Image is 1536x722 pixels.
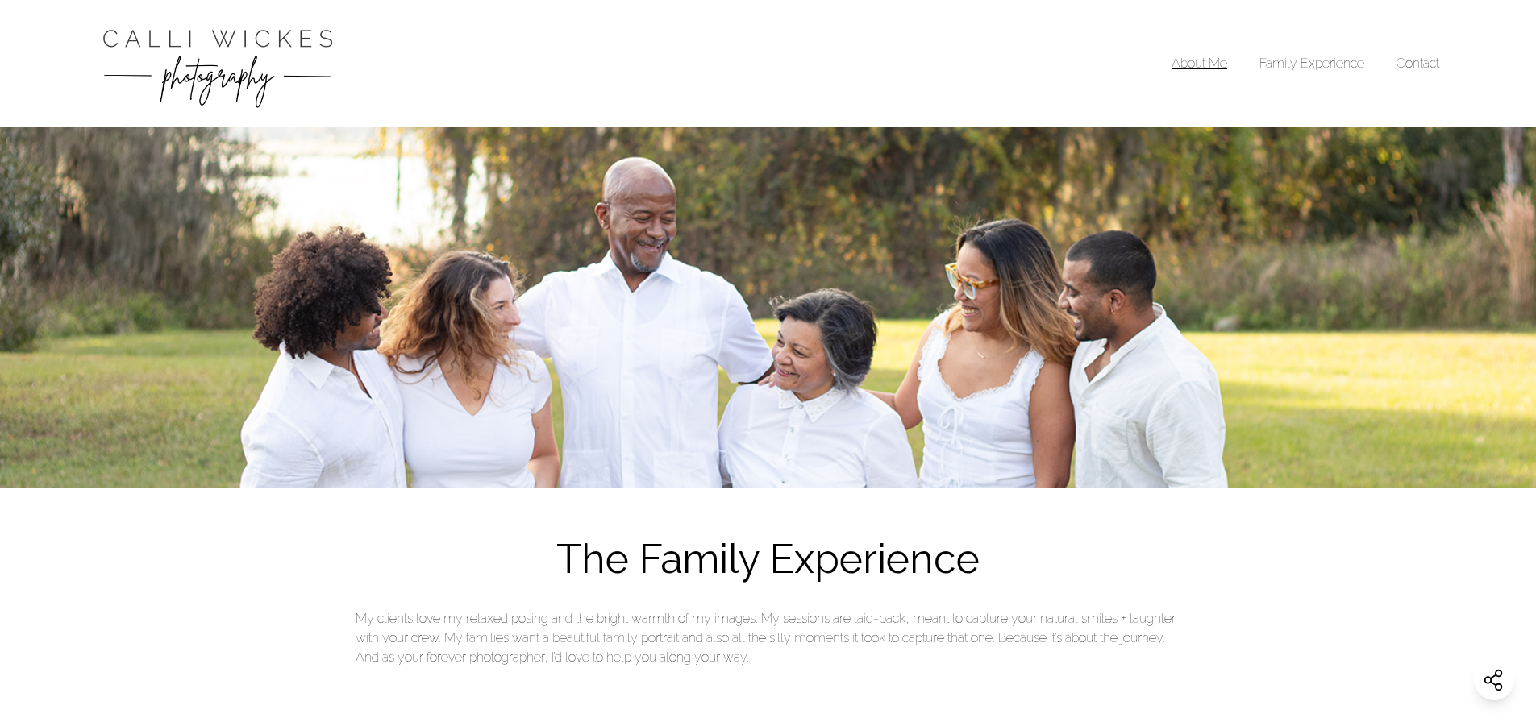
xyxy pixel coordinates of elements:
h1: The Family Experience [556,529,980,589]
button: Share this website [1474,660,1514,700]
a: Calli Wickes Photography Home Page [97,16,339,111]
p: My clients love my relaxed posing and the bright warmth of my images. My sessions are laid-back, ... [356,609,1180,667]
a: Family Experience [1259,56,1364,71]
a: Contact [1397,56,1439,71]
a: About Me [1172,56,1227,71]
img: Calli Wickes Photography Logo [97,16,339,111]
